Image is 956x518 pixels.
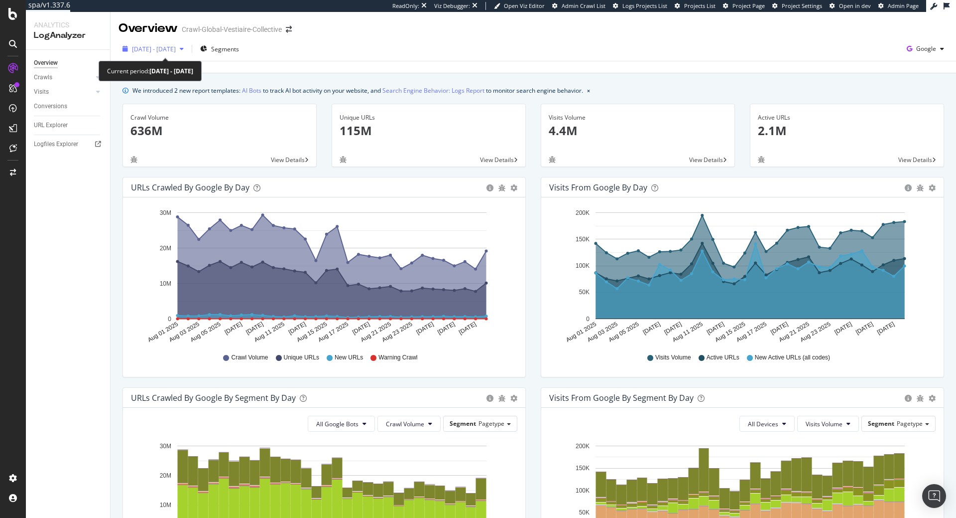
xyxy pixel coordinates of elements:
[586,316,590,323] text: 0
[478,419,504,428] span: Pagetype
[854,321,874,336] text: [DATE]
[271,156,305,164] span: View Details
[888,2,919,9] span: Admin Page
[34,30,102,41] div: LogAnalyzer
[929,184,936,191] div: gear
[132,85,583,96] div: We introduced 2 new report templates: to track AI bot activity on your website, and to monitor se...
[146,321,179,344] text: Aug 01 2025
[34,120,103,131] a: URL Explorer
[132,45,176,53] span: [DATE] - [DATE]
[579,509,590,516] text: 50K
[772,2,822,10] a: Project Settings
[723,2,765,10] a: Project Page
[748,420,778,428] span: All Devices
[549,156,556,163] div: bug
[287,321,307,336] text: [DATE]
[130,156,137,163] div: bug
[149,67,193,75] b: [DATE] - [DATE]
[755,353,830,362] span: New Active URLs (all codes)
[392,2,419,10] div: ReadOnly:
[284,353,319,362] span: Unique URLs
[386,420,424,428] span: Crawl Volume
[576,209,590,216] text: 200K
[504,2,545,9] span: Open Viz Editor
[549,205,936,344] div: A chart.
[458,321,478,336] text: [DATE]
[586,321,619,344] text: Aug 03 2025
[903,41,948,57] button: Google
[450,419,476,428] span: Segment
[671,321,704,344] text: Aug 11 2025
[778,321,811,344] text: Aug 21 2025
[34,87,49,97] div: Visits
[739,416,795,432] button: All Devices
[486,184,493,191] div: circle-info
[286,26,292,33] div: arrow-right-arrow-left
[922,484,946,508] div: Open Intercom Messenger
[549,122,727,139] p: 4.4M
[122,85,944,96] div: info banner
[130,113,309,122] div: Crawl Volume
[378,353,417,362] span: Warning Crawl
[182,24,282,34] div: Crawl-Global-Vestiaire-Collective
[706,321,725,336] text: [DATE]
[340,156,347,163] div: bug
[642,321,662,336] text: [DATE]
[549,113,727,122] div: Visits Volume
[510,395,517,402] div: gear
[579,289,590,296] text: 50K
[735,321,768,344] text: Aug 17 2025
[675,2,716,10] a: Projects List
[498,395,505,402] div: bug
[714,321,746,344] text: Aug 15 2025
[878,2,919,10] a: Admin Page
[34,101,103,112] a: Conversions
[833,321,853,336] text: [DATE]
[34,101,67,112] div: Conversions
[799,321,832,344] text: Aug 23 2025
[585,83,593,98] button: close banner
[244,321,264,336] text: [DATE]
[107,65,193,77] div: Current period:
[839,2,871,9] span: Open in dev
[868,419,894,428] span: Segment
[689,156,723,164] span: View Details
[160,443,171,450] text: 30M
[381,321,414,344] text: Aug 23 2025
[242,85,261,96] a: AI Bots
[295,321,328,344] text: Aug 15 2025
[317,321,350,344] text: Aug 17 2025
[576,236,590,243] text: 150K
[806,420,842,428] span: Visits Volume
[510,184,517,191] div: gear
[335,353,363,362] span: New URLs
[340,113,518,122] div: Unique URLs
[494,2,545,10] a: Open Viz Editor
[916,44,936,53] span: Google
[436,321,456,336] text: [DATE]
[876,321,896,336] text: [DATE]
[168,316,171,323] text: 0
[377,416,441,432] button: Crawl Volume
[576,262,590,269] text: 100K
[549,182,647,192] div: Visits from Google by day
[498,184,505,191] div: bug
[732,2,765,9] span: Project Page
[576,465,590,472] text: 150K
[34,72,93,83] a: Crawls
[160,472,171,479] text: 20M
[549,393,694,403] div: Visits from Google By Segment By Day
[929,395,936,402] div: gear
[224,321,243,336] text: [DATE]
[359,321,392,344] text: Aug 21 2025
[576,487,590,494] text: 100K
[351,321,371,336] text: [DATE]
[34,139,103,150] a: Logfiles Explorer
[480,156,514,164] span: View Details
[196,41,243,57] button: Segments
[562,2,605,9] span: Admin Crawl List
[34,20,102,30] div: Analytics
[131,205,517,344] svg: A chart.
[830,2,871,10] a: Open in dev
